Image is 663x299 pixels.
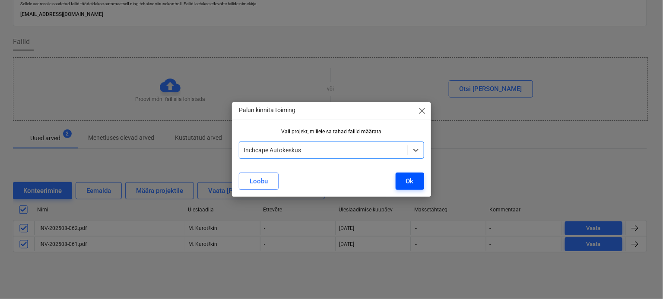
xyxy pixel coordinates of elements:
div: Vali projekt, millele sa tahad failid määrata [239,129,424,135]
p: Palun kinnita toiming [239,106,295,115]
button: Ok [396,173,424,190]
div: Loobu [250,176,268,187]
span: close [417,106,428,116]
button: Loobu [239,173,279,190]
div: Ok [406,176,414,187]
